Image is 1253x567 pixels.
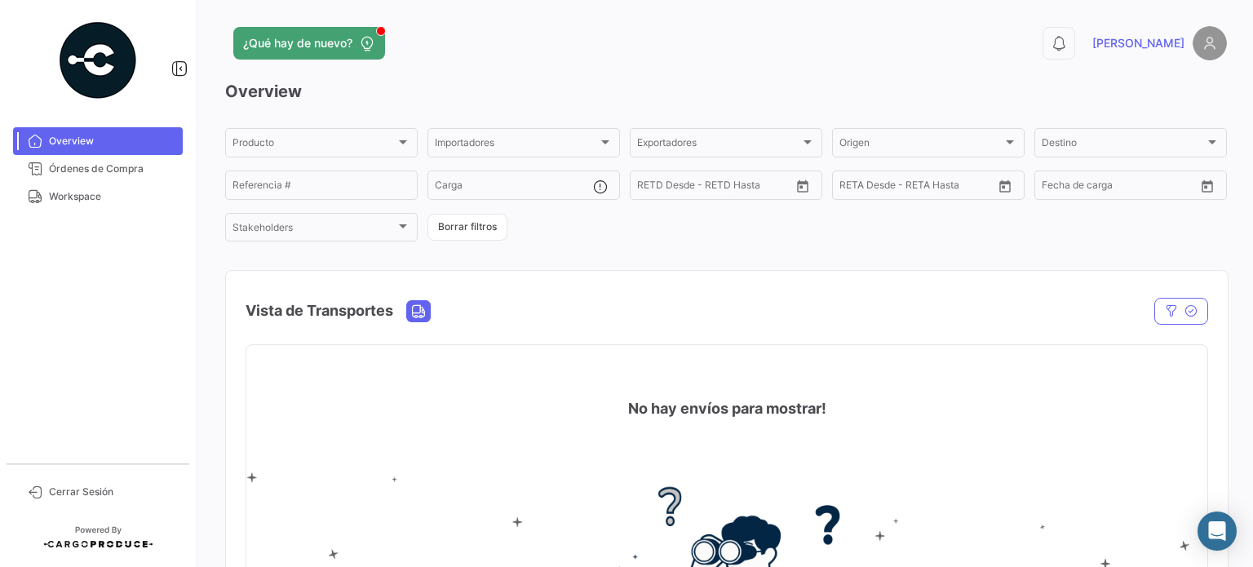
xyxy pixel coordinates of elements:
button: Borrar filtros [427,214,507,241]
div: Abrir Intercom Messenger [1198,512,1237,551]
span: Producto [232,140,396,151]
span: Importadores [435,140,598,151]
input: Hasta [678,182,751,193]
button: Open calendar [993,174,1017,198]
input: Desde [839,182,869,193]
button: ¿Qué hay de nuevo? [233,27,385,60]
input: Hasta [880,182,954,193]
h4: Vista de Transportes [246,299,393,322]
span: Overview [49,134,176,148]
span: Stakeholders [232,224,396,236]
span: Workspace [49,189,176,204]
input: Desde [1042,182,1071,193]
button: Open calendar [1195,174,1220,198]
span: [PERSON_NAME] [1092,35,1184,51]
span: Origen [839,140,1003,151]
img: powered-by.png [57,20,139,101]
a: Workspace [13,183,183,210]
span: Órdenes de Compra [49,162,176,176]
a: Órdenes de Compra [13,155,183,183]
a: Overview [13,127,183,155]
span: Destino [1042,140,1205,151]
span: Exportadores [637,140,800,151]
h4: No hay envíos para mostrar! [628,397,826,420]
span: ¿Qué hay de nuevo? [243,35,352,51]
span: Cerrar Sesión [49,485,176,499]
input: Desde [637,182,666,193]
h3: Overview [225,80,1227,103]
img: placeholder-user.png [1193,26,1227,60]
input: Hasta [1083,182,1156,193]
button: Land [407,301,430,321]
button: Open calendar [790,174,815,198]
